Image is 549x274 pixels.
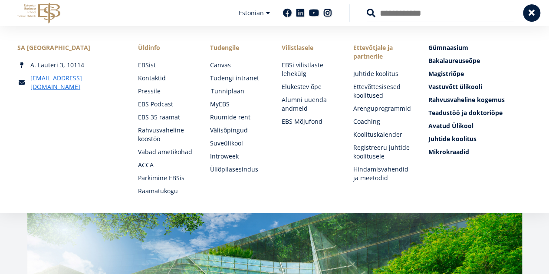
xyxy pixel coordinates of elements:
span: Teadustöö ja doktoriõpe [428,109,503,117]
a: MyEBS [210,100,264,109]
a: Facebook [283,9,292,17]
a: Koolituskalender [353,130,411,139]
span: Juhtide koolitus [428,135,477,143]
a: Youtube [309,9,319,17]
a: Välisõpingud [210,126,264,135]
a: Tudengi intranet [210,74,264,83]
a: Mikrokraadid [428,148,532,156]
a: Rahvusvaheline kogemus [428,96,532,104]
a: Kontaktid [138,74,192,83]
a: Gümnaasium [428,43,532,52]
a: Hindamisvahendid ja meetodid [353,165,411,182]
a: Bakalaureuseõpe [428,56,532,65]
a: Parkimine EBSis [138,174,192,182]
a: Registreeru juhtide koolitusele [353,143,411,161]
a: Raamatukogu [138,187,192,195]
span: Mikrokraadid [428,148,469,156]
span: Ettevõtjale ja partnerile [353,43,411,61]
a: Suveülikool [210,139,264,148]
span: Magistriõpe [428,69,464,78]
a: Coaching [353,117,411,126]
a: Juhtide koolitus [428,135,532,143]
a: [EMAIL_ADDRESS][DOMAIN_NAME] [30,74,121,91]
a: Avatud Ülikool [428,122,532,130]
span: Avatud Ülikool [428,122,473,130]
a: Linkedin [296,9,305,17]
a: EBS Podcast [138,100,192,109]
a: Magistriõpe [428,69,532,78]
a: Elukestev õpe [282,83,336,91]
a: Ettevõttesisesed koolitused [353,83,411,100]
a: Canvas [210,61,264,69]
a: EBS Mõjufond [282,117,336,126]
a: Alumni uuenda andmeid [282,96,336,113]
a: Tudengile [210,43,264,52]
span: Vilistlasele [282,43,336,52]
a: Vabad ametikohad [138,148,192,156]
span: Rahvusvaheline kogemus [428,96,505,104]
a: Instagram [323,9,332,17]
a: EBSist [138,61,192,69]
a: Juhtide koolitus [353,69,411,78]
span: Vastuvõtt ülikooli [428,83,482,91]
a: EBSi vilistlaste lehekülg [282,61,336,78]
a: Ruumide rent [210,113,264,122]
a: Üliõpilasesindus [210,165,264,174]
a: Rahvusvaheline koostöö [138,126,192,143]
a: Pressile [138,87,192,96]
a: Teadustöö ja doktoriõpe [428,109,532,117]
a: Introweek [210,152,264,161]
span: Gümnaasium [428,43,468,52]
div: A. Lauteri 3, 10114 [17,61,121,69]
a: EBS 35 raamat [138,113,192,122]
span: Bakalaureuseõpe [428,56,480,65]
a: ACCA [138,161,192,169]
span: Üldinfo [138,43,192,52]
a: Vastuvõtt ülikooli [428,83,532,91]
a: Tunniplaan [210,87,265,96]
div: SA [GEOGRAPHIC_DATA] [17,43,121,52]
a: Arenguprogrammid [353,104,411,113]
